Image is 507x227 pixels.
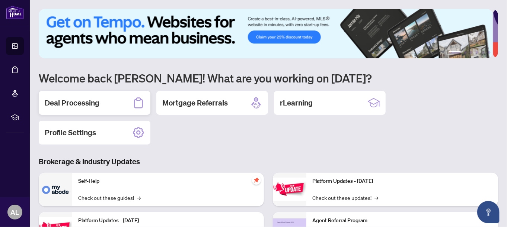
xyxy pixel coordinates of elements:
[470,51,473,54] button: 3
[252,176,261,185] span: pushpin
[39,9,493,58] img: Slide 0
[45,127,96,138] h2: Profile Settings
[39,173,72,206] img: Self-Help
[6,6,24,19] img: logo
[45,98,99,108] h2: Deal Processing
[78,194,141,202] a: Check out these guides!→
[374,194,378,202] span: →
[312,194,378,202] a: Check out these updates!→
[312,217,492,225] p: Agent Referral Program
[162,98,228,108] h2: Mortgage Referrals
[78,217,258,225] p: Platform Updates - [DATE]
[449,51,461,54] button: 1
[477,201,500,223] button: Open asap
[476,51,479,54] button: 4
[488,51,491,54] button: 6
[273,178,306,201] img: Platform Updates - June 23, 2025
[39,71,498,85] h1: Welcome back [PERSON_NAME]! What are you working on [DATE]?
[78,177,258,185] p: Self-Help
[482,51,485,54] button: 5
[312,177,492,185] p: Platform Updates - [DATE]
[280,98,313,108] h2: rLearning
[11,207,19,217] span: AL
[137,194,141,202] span: →
[39,156,498,167] h3: Brokerage & Industry Updates
[464,51,467,54] button: 2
